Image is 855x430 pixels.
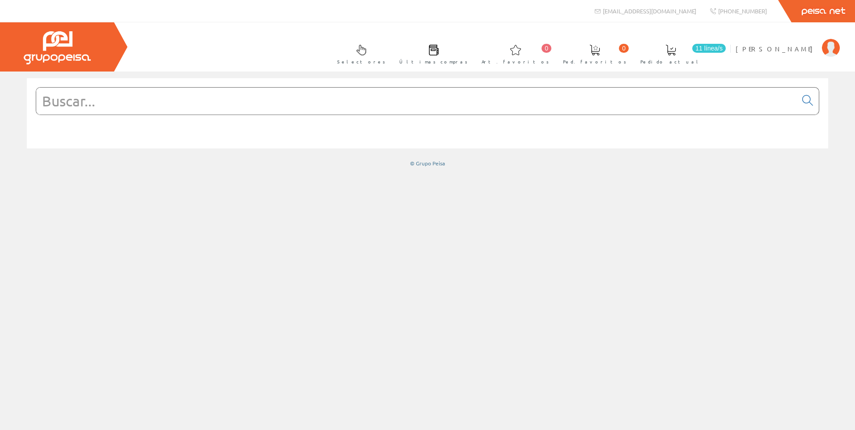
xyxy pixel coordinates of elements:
a: Últimas compras [390,37,472,70]
input: Buscar... [36,88,797,114]
span: [PERSON_NAME] [736,44,817,53]
div: © Grupo Peisa [27,160,828,167]
span: [PHONE_NUMBER] [718,7,767,15]
a: Selectores [328,37,390,70]
span: 11 línea/s [692,44,726,53]
span: Pedido actual [640,57,701,66]
span: [EMAIL_ADDRESS][DOMAIN_NAME] [603,7,696,15]
span: 0 [619,44,629,53]
span: Art. favoritos [482,57,549,66]
span: Ped. favoritos [563,57,626,66]
span: Últimas compras [399,57,468,66]
span: Selectores [337,57,385,66]
img: Grupo Peisa [24,31,91,64]
a: 11 línea/s Pedido actual [631,37,728,70]
span: 0 [542,44,551,53]
a: [PERSON_NAME] [736,37,840,46]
